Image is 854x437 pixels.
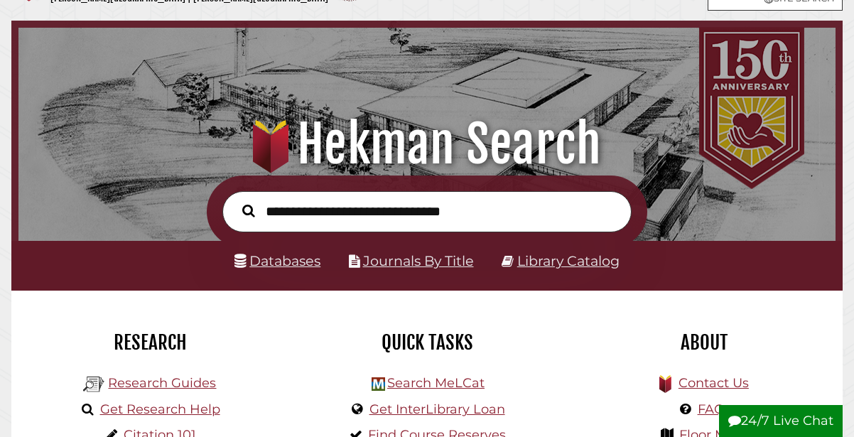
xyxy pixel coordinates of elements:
[242,204,255,217] i: Search
[576,330,832,355] h2: About
[369,401,505,417] a: Get InterLibrary Loan
[83,374,104,395] img: Hekman Library Logo
[235,201,262,220] button: Search
[100,401,220,417] a: Get Research Help
[31,113,823,176] h1: Hekman Search
[517,252,620,269] a: Library Catalog
[22,330,278,355] h2: Research
[299,330,555,355] h2: Quick Tasks
[679,375,749,391] a: Contact Us
[363,252,474,269] a: Journals By Title
[372,377,385,391] img: Hekman Library Logo
[108,375,216,391] a: Research Guides
[234,252,320,269] a: Databases
[387,375,485,391] a: Search MeLCat
[698,401,731,417] a: FAQs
